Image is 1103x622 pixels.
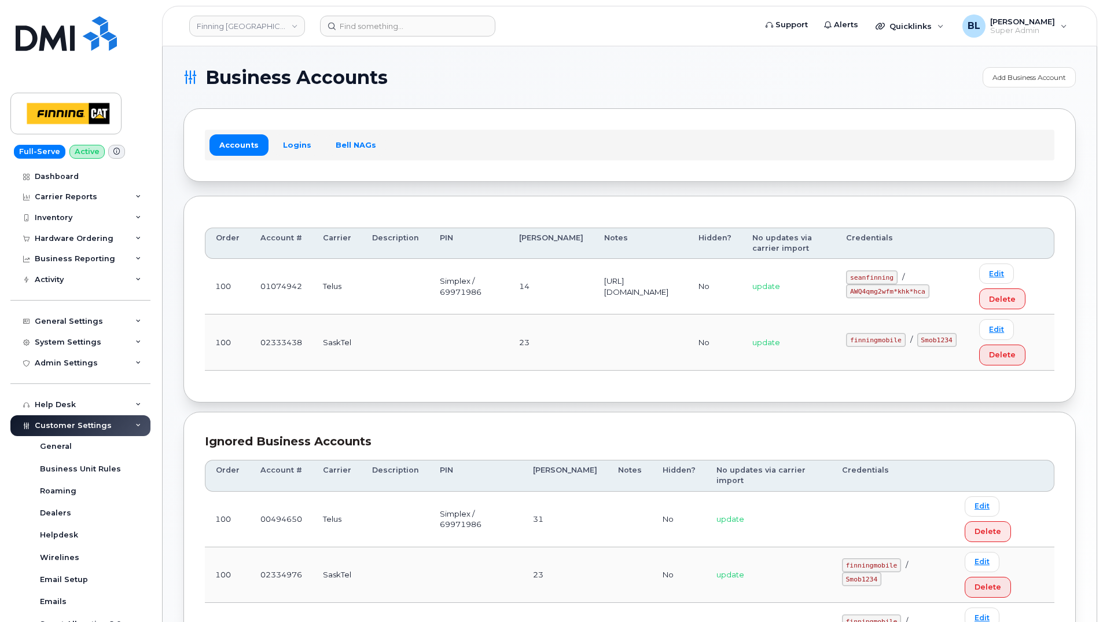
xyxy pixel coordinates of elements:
[979,345,1025,365] button: Delete
[205,69,388,86] span: Business Accounts
[250,492,312,547] td: 00494650
[688,228,742,259] th: Hidden?
[965,496,999,517] a: Edit
[205,460,250,492] th: Order
[312,228,362,259] th: Carrier
[429,492,523,547] td: Simplex / 69971986
[716,570,744,579] span: update
[836,228,969,259] th: Credentials
[979,264,1014,284] a: Edit
[250,547,312,603] td: 02334976
[250,259,312,314] td: 01074942
[509,228,594,259] th: [PERSON_NAME]
[523,547,608,603] td: 23
[917,333,957,347] code: Smob1234
[652,460,706,492] th: Hidden?
[205,547,250,603] td: 100
[832,460,954,492] th: Credentials
[205,492,250,547] td: 100
[205,433,1054,450] div: Ignored Business Accounts
[273,134,321,155] a: Logins
[312,460,362,492] th: Carrier
[716,514,744,524] span: update
[979,319,1014,339] a: Edit
[975,581,1001,592] span: Delete
[965,552,999,572] a: Edit
[326,134,386,155] a: Bell NAGs
[523,492,608,547] td: 31
[652,547,706,603] td: No
[312,314,362,370] td: SaskTel
[906,560,908,569] span: /
[989,349,1016,360] span: Delete
[965,577,1011,598] button: Delete
[846,270,898,284] code: seanfinning
[846,333,905,347] code: finningmobile
[979,288,1025,309] button: Delete
[429,460,523,492] th: PIN
[509,314,594,370] td: 23
[429,259,509,314] td: Simplex / 69971986
[312,492,362,547] td: Telus
[706,460,832,492] th: No updates via carrier import
[902,272,905,281] span: /
[842,558,901,572] code: finningmobile
[608,460,652,492] th: Notes
[910,335,913,344] span: /
[205,314,250,370] td: 100
[523,460,608,492] th: [PERSON_NAME]
[594,228,688,259] th: Notes
[842,572,881,586] code: Smob1234
[509,259,594,314] td: 14
[965,521,1011,542] button: Delete
[250,460,312,492] th: Account #
[846,284,929,298] code: AWQ4qmg2wfm*khk*hca
[250,314,312,370] td: 02333438
[652,492,706,547] td: No
[205,259,250,314] td: 100
[429,228,509,259] th: PIN
[983,67,1076,87] a: Add Business Account
[250,228,312,259] th: Account #
[752,338,780,347] span: update
[742,228,836,259] th: No updates via carrier import
[205,228,250,259] th: Order
[752,281,780,291] span: update
[688,314,742,370] td: No
[312,547,362,603] td: SaskTel
[989,294,1016,305] span: Delete
[209,134,269,155] a: Accounts
[688,259,742,314] td: No
[362,228,429,259] th: Description
[975,526,1001,537] span: Delete
[594,259,688,314] td: [URL][DOMAIN_NAME]
[362,460,429,492] th: Description
[312,259,362,314] td: Telus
